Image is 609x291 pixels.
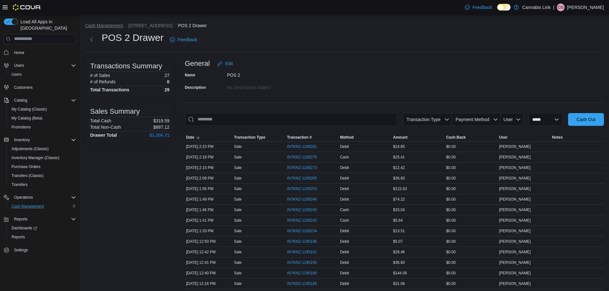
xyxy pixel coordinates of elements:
[185,195,233,203] div: [DATE] 1:49 PM
[340,271,349,276] span: Debit
[1,83,79,92] button: Customers
[178,23,207,28] button: POS 2 Drawer
[90,62,162,70] h3: Transactions Summary
[1,96,79,105] button: Catalog
[85,22,604,30] nav: An example of EuiBreadcrumbs
[234,197,242,202] p: Sale
[340,135,354,140] span: Method
[90,108,140,115] h3: Sales Summary
[234,144,242,149] p: Sale
[445,269,498,277] div: $0.00
[287,186,317,191] span: IN7KNZ-1195253
[12,164,41,169] span: Purchase Orders
[287,239,317,244] span: IN7KNZ-1195196
[287,249,317,255] span: IN7KNZ-1195191
[287,280,323,287] button: IN7KNZ-1195165
[12,215,76,223] span: Reports
[14,98,27,103] span: Catalog
[497,4,511,11] input: Dark Mode
[9,123,76,131] span: Promotions
[185,73,195,78] label: Name
[499,271,531,276] span: [PERSON_NAME]
[393,165,405,170] span: $12.42
[445,195,498,203] div: $0.00
[462,1,495,14] a: Feedback
[9,145,51,153] a: Adjustments (Classic)
[287,248,323,256] button: IN7KNZ-1195191
[287,207,317,212] span: IN7KNZ-1195245
[90,79,115,84] h6: # of Refunds
[6,180,79,189] button: Transfers
[499,186,531,191] span: [PERSON_NAME]
[167,79,169,84] p: 0
[185,143,233,150] div: [DATE] 2:23 PM
[153,118,169,123] p: $319.59
[185,259,233,266] div: [DATE] 12:41 PM
[164,87,169,92] h4: 29
[185,134,233,141] button: Date
[234,135,265,140] span: Transaction Type
[9,105,50,113] a: My Catalog (Classic)
[6,153,79,162] button: Inventory Manager (Classic)
[445,153,498,161] div: $0.00
[225,60,233,67] span: Edit
[499,197,531,202] span: [PERSON_NAME]
[1,193,79,202] button: Operations
[499,144,531,149] span: [PERSON_NAME]
[9,114,76,122] span: My Catalog (Beta)
[340,228,349,234] span: Debit
[185,185,233,193] div: [DATE] 1:56 PM
[501,113,523,126] button: User
[445,185,498,193] div: $0.00
[287,217,323,224] button: IN7KNZ-1195242
[287,228,317,234] span: IN7KNZ-1195234
[287,176,317,181] span: IN7KNZ-1195265
[12,146,49,151] span: Adjustments (Classic)
[234,155,242,160] p: Sale
[1,215,79,224] button: Reports
[499,155,531,160] span: [PERSON_NAME]
[12,116,43,121] span: My Catalog (Beta)
[498,134,551,141] button: User
[185,85,206,90] label: Description
[445,143,498,150] div: $0.00
[445,248,498,256] div: $0.00
[445,217,498,224] div: $0.00
[12,155,59,160] span: Inventory Manager (Classic)
[1,245,79,255] button: Settings
[393,186,407,191] span: $122.63
[9,71,24,78] a: Users
[393,207,405,212] span: $33.04
[14,248,28,253] span: Settings
[286,134,339,141] button: Transaction #
[6,114,79,123] button: My Catalog (Beta)
[234,260,242,265] p: Sale
[393,144,405,149] span: $24.85
[12,182,27,187] span: Transfers
[445,206,498,214] div: $0.00
[9,114,45,122] a: My Catalog (Beta)
[12,226,37,231] span: Dashboards
[287,238,323,245] button: IN7KNZ-1195196
[393,155,405,160] span: $25.41
[12,49,27,57] a: Home
[445,227,498,235] div: $0.00
[557,4,565,11] div: Casee Griffith
[90,133,117,138] h4: Drawer Total
[9,154,76,162] span: Inventory Manager (Classic)
[14,85,33,90] span: Customers
[234,228,242,234] p: Sale
[185,164,233,172] div: [DATE] 2:15 PM
[90,73,110,78] h6: # of Sales
[6,233,79,241] button: Reports
[340,155,349,160] span: Cash
[553,4,554,11] p: |
[234,186,242,191] p: Sale
[185,238,233,245] div: [DATE] 12:50 PM
[403,113,452,126] button: Transaction Type
[568,113,604,126] button: Cash Out
[185,206,233,214] div: [DATE] 1:46 PM
[339,134,392,141] button: Method
[12,173,43,178] span: Transfers (Classic)
[567,4,604,11] p: [PERSON_NAME]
